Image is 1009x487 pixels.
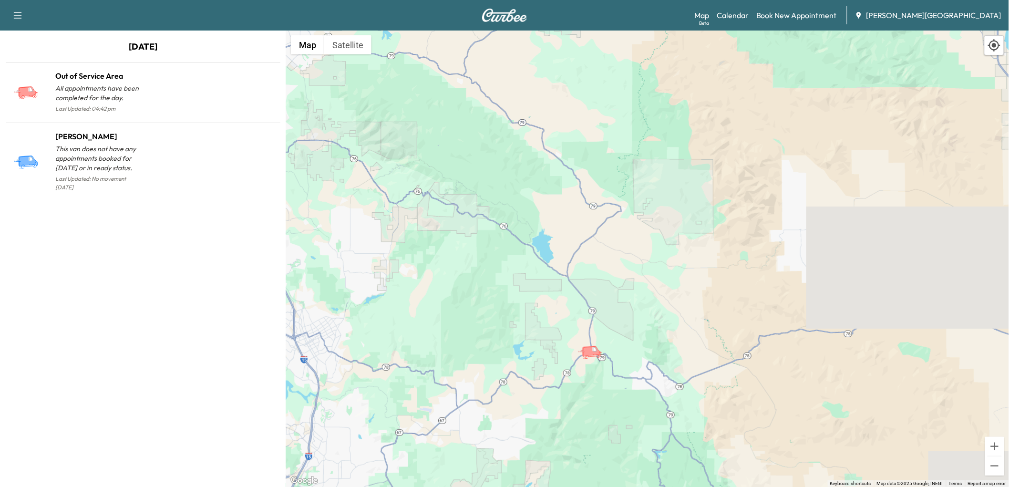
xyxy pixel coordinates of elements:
img: Google [288,475,320,487]
gmp-advanced-marker: Out of Service Area [577,335,611,352]
p: Last Updated: No movement [DATE] [55,173,143,194]
span: [PERSON_NAME][GEOGRAPHIC_DATA] [866,10,1001,21]
p: This van does not have any appointments booked for [DATE] or in ready status. [55,144,143,173]
a: MapBeta [694,10,709,21]
a: Report a map error [968,481,1006,486]
p: Last Updated: 04:42 pm [55,103,143,115]
h1: Out of Service Area [55,70,143,82]
a: Calendar [717,10,749,21]
p: All appointments have been completed for the day. [55,83,143,103]
button: Zoom in [985,437,1004,456]
div: Recenter map [984,35,1004,55]
button: Keyboard shortcuts [830,480,871,487]
a: Terms (opens in new tab) [949,481,962,486]
button: Zoom out [985,456,1004,476]
button: Show satellite imagery [324,35,371,54]
a: Book New Appointment [756,10,837,21]
h1: [PERSON_NAME] [55,131,143,142]
a: Open this area in Google Maps (opens a new window) [288,475,320,487]
div: Beta [699,20,709,27]
span: Map data ©2025 Google, INEGI [877,481,943,486]
img: Curbee Logo [482,9,527,22]
button: Show street map [291,35,324,54]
